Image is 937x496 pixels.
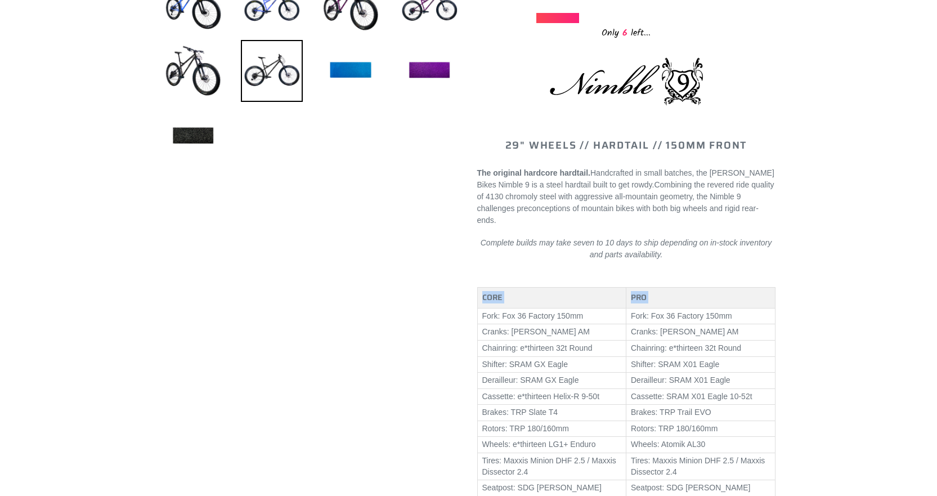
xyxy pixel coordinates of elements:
[626,324,775,341] td: Cranks: [PERSON_NAME] AM
[619,26,631,40] span: 6
[626,437,775,453] td: Wheels: Atomik AL30
[477,421,626,437] td: Rotors: TRP 180/160mm
[477,168,590,177] strong: The original hardcore hardtail.
[626,453,775,480] td: Tires: Maxxis Minion DHF 2.5 / Maxxis Dissector 2.4
[505,137,747,153] span: 29" WHEELS // HARDTAIL // 150MM FRONT
[477,288,626,309] th: CORE
[477,405,626,421] td: Brakes: TRP Slate T4
[477,437,626,453] td: Wheels: e*thirteen LG1+ Enduro
[162,40,224,102] img: Load image into Gallery viewer, NIMBLE 9 - Complete Bike
[477,373,626,389] td: Derailleur: SRAM GX Eagle
[320,40,382,102] img: Load image into Gallery viewer, NIMBLE 9 - Complete Bike
[626,421,775,437] td: Rotors: TRP 180/160mm
[626,373,775,389] td: Derailleur: SRAM X01 Eagle
[477,388,626,405] td: Cassette: e*thirteen Helix-R 9-50t
[477,356,626,373] td: Shifter: SRAM GX Eagle
[477,453,626,480] td: Tires: Maxxis Minion DHF 2.5 / Maxxis Dissector 2.4
[477,168,774,189] span: Handcrafted in small batches, the [PERSON_NAME] Bikes Nimble 9 is a steel hardtail built to get r...
[477,324,626,341] td: Cranks: [PERSON_NAME] AM
[626,308,775,324] td: Fork: Fox 36 Factory 150mm
[626,288,775,309] th: PRO
[626,388,775,405] td: Cassette: SRAM X01 Eagle 10-52t
[477,308,626,324] td: Fork: Fox 36 Factory 150mm
[536,23,716,41] div: Only left...
[626,356,775,373] td: Shifter: SRAM X01 Eagle
[477,340,626,356] td: Chainring: e*thirteen 32t Round
[626,405,775,421] td: Brakes: TRP Trail EVO
[626,340,775,356] td: Chainring: e*thirteen 32t Round
[162,105,224,167] img: Load image into Gallery viewer, NIMBLE 9 - Complete Bike
[481,238,772,259] em: Complete builds may take seven to 10 days to ship depending on in-stock inventory and parts avail...
[398,40,460,102] img: Load image into Gallery viewer, NIMBLE 9 - Complete Bike
[241,40,303,102] img: Load image into Gallery viewer, NIMBLE 9 - Complete Bike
